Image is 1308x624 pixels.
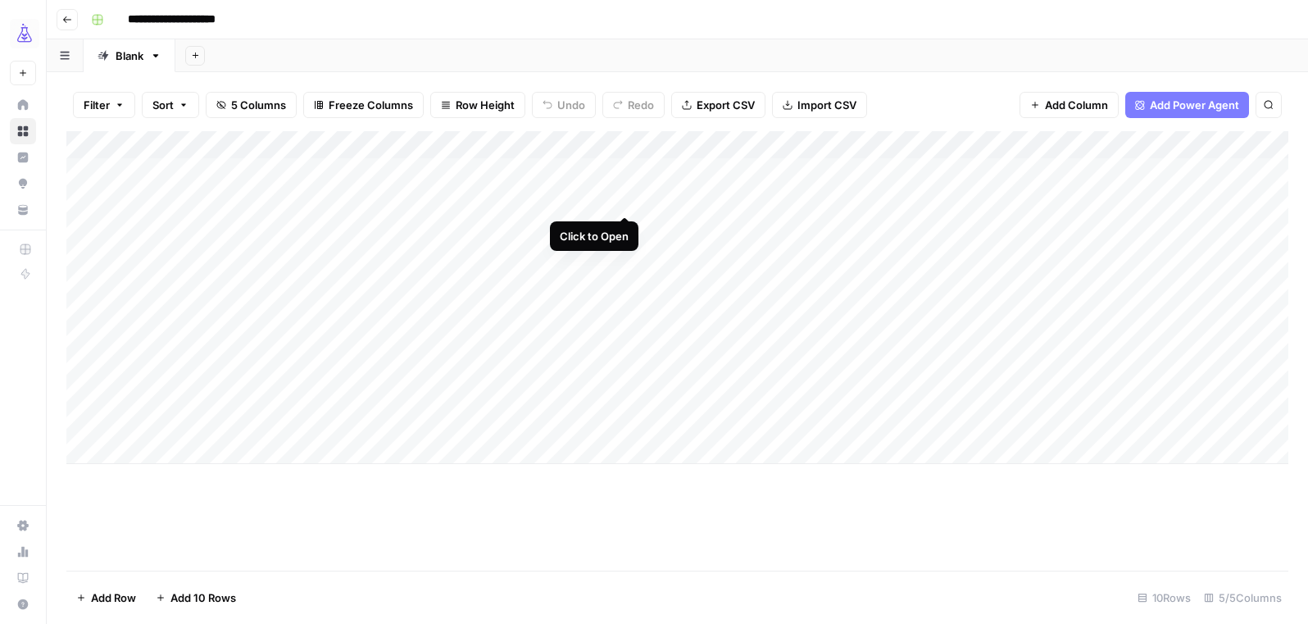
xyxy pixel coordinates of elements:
div: 10 Rows [1131,585,1197,611]
button: Add Power Agent [1125,92,1249,118]
a: Settings [10,512,36,539]
button: Freeze Columns [303,92,424,118]
a: Browse [10,118,36,144]
a: Insights [10,144,36,171]
button: Import CSV [772,92,867,118]
span: Add Column [1045,97,1108,113]
span: Redo [628,97,654,113]
span: Sort [152,97,174,113]
img: AirOps Growth Logo [10,19,39,48]
span: Filter [84,97,110,113]
span: Freeze Columns [329,97,413,113]
button: Row Height [430,92,525,118]
div: Blank [116,48,143,64]
span: Export CSV [697,97,755,113]
a: Blank [84,39,175,72]
span: Add Row [91,590,136,606]
button: Undo [532,92,596,118]
button: Add 10 Rows [146,585,246,611]
a: Learning Hub [10,565,36,591]
button: Add Row [66,585,146,611]
a: Home [10,92,36,118]
span: Row Height [456,97,515,113]
button: Workspace: AirOps Growth [10,13,36,54]
button: 5 Columns [206,92,297,118]
span: Undo [557,97,585,113]
span: Add Power Agent [1150,97,1239,113]
button: Export CSV [671,92,765,118]
span: 5 Columns [231,97,286,113]
a: Opportunities [10,171,36,197]
div: 5/5 Columns [1197,585,1288,611]
div: Click to Open [560,228,629,244]
button: Redo [602,92,665,118]
span: Add 10 Rows [170,590,236,606]
a: Your Data [10,197,36,223]
button: Sort [142,92,199,118]
button: Add Column [1020,92,1119,118]
span: Import CSV [797,97,856,113]
button: Filter [73,92,135,118]
a: Usage [10,539,36,565]
button: Help + Support [10,591,36,617]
